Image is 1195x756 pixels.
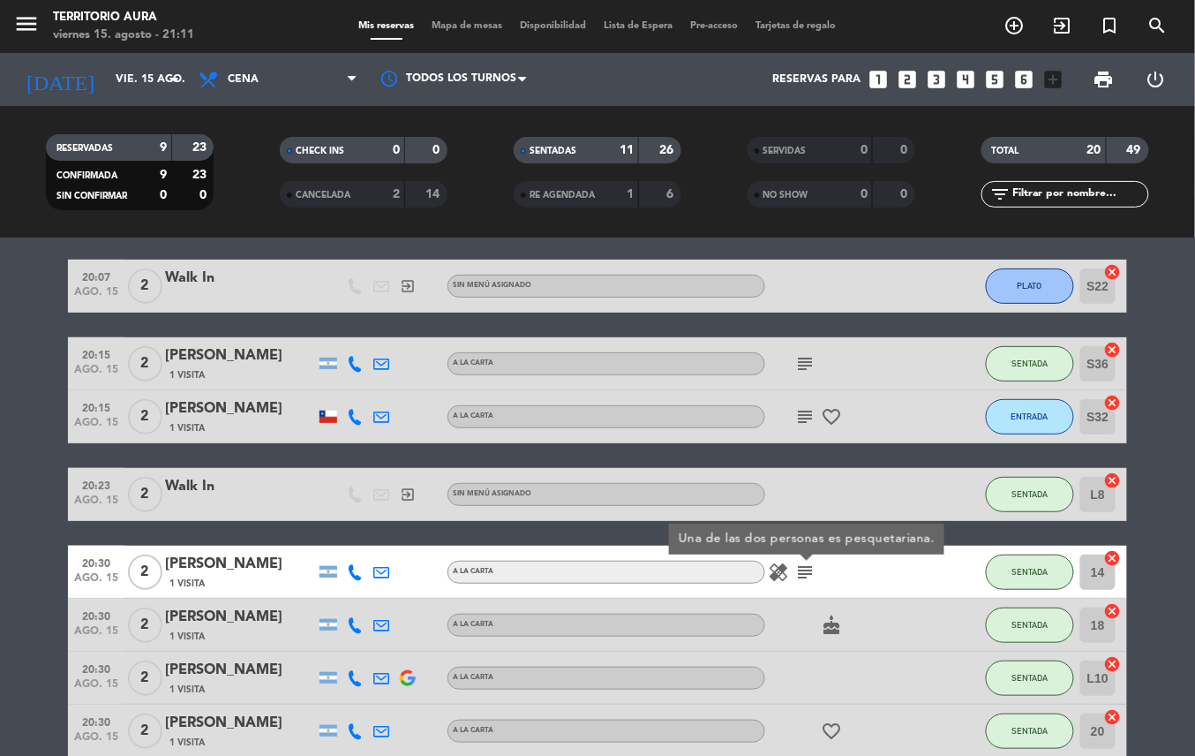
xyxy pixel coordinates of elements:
[74,397,118,417] span: 20:15
[679,530,936,548] div: Una de las dos personas es pesquetariana.
[1052,15,1073,36] i: exit_to_app
[424,21,512,31] span: Mapa de mesas
[1012,673,1048,683] span: SENTADA
[1012,359,1048,368] span: SENTADA
[821,721,842,742] i: favorite_border
[128,268,162,304] span: 2
[199,189,210,201] strong: 0
[74,731,118,752] span: ago. 15
[169,630,205,644] span: 1 Visita
[1130,53,1182,106] div: LOG OUT
[659,144,677,156] strong: 26
[13,11,40,37] i: menu
[986,477,1074,512] button: SENTADA
[986,555,1074,590] button: SENTADA
[192,169,210,181] strong: 23
[74,572,118,593] span: ago. 15
[128,477,162,512] span: 2
[74,344,118,364] span: 20:15
[296,191,350,200] span: CANCELADA
[160,189,167,201] strong: 0
[228,73,259,86] span: Cena
[861,188,868,200] strong: 0
[13,11,40,43] button: menu
[74,625,118,646] span: ago. 15
[773,73,861,86] span: Reservas para
[1100,15,1121,36] i: turned_in_not
[165,659,315,682] div: [PERSON_NAME]
[512,21,596,31] span: Disponibilidad
[74,678,118,699] span: ago. 15
[169,421,205,435] span: 1 Visita
[1012,620,1048,630] span: SENTADA
[1104,263,1122,281] i: cancel
[748,21,846,31] span: Tarjetas de regalo
[596,21,682,31] span: Lista de Espera
[900,188,911,200] strong: 0
[986,608,1074,643] button: SENTADA
[53,26,194,44] div: viernes 15. agosto - 21:11
[453,282,531,289] span: Sin menú asignado
[763,147,807,155] span: SERVIDAS
[794,406,815,427] i: subject
[1087,144,1101,156] strong: 20
[169,736,205,750] span: 1 Visita
[821,615,842,636] i: cake
[74,474,118,495] span: 20:23
[1011,185,1148,204] input: Filtrar por nombre...
[165,606,315,629] div: [PERSON_NAME]
[13,60,107,99] i: [DATE]
[453,359,493,367] span: A LA CARTA
[56,144,113,153] span: RESERVADAS
[627,188,634,200] strong: 1
[1104,602,1122,620] i: cancel
[400,670,416,686] img: google-logo.png
[1018,281,1042,291] span: PLATO
[160,141,167,154] strong: 9
[794,562,815,583] i: subject
[530,191,595,200] span: RE AGENDADA
[128,399,162,435] span: 2
[192,141,210,154] strong: 23
[165,712,315,735] div: [PERSON_NAME]
[530,147,576,155] span: SENTADAS
[1147,15,1169,36] i: search
[666,188,677,200] strong: 6
[1104,549,1122,567] i: cancel
[74,266,118,286] span: 20:07
[426,188,444,200] strong: 14
[128,714,162,749] span: 2
[1011,412,1048,421] span: ENTRADA
[169,368,205,382] span: 1 Visita
[128,661,162,696] span: 2
[56,192,127,200] span: SIN CONFIRMAR
[986,714,1074,749] button: SENTADA
[74,552,118,572] span: 20:30
[53,9,194,26] div: TERRITORIO AURA
[296,147,344,155] span: CHECK INS
[1145,69,1166,90] i: power_settings_new
[400,487,416,503] i: exit_to_app
[1104,655,1122,673] i: cancel
[1104,708,1122,726] i: cancel
[861,144,868,156] strong: 0
[400,278,416,294] i: exit_to_app
[433,144,444,156] strong: 0
[350,21,424,31] span: Mis reservas
[1012,489,1048,499] span: SENTADA
[1104,341,1122,359] i: cancel
[128,346,162,382] span: 2
[453,412,493,420] span: A LA CARTA
[128,555,162,590] span: 2
[164,69,185,90] i: arrow_drop_down
[768,562,789,583] i: healing
[165,553,315,576] div: [PERSON_NAME]
[986,268,1074,304] button: PLATO
[1013,68,1036,91] i: looks_6
[868,68,891,91] i: looks_one
[682,21,748,31] span: Pre-acceso
[1042,68,1065,91] i: add_box
[165,344,315,367] div: [PERSON_NAME]
[620,144,634,156] strong: 11
[992,147,1019,155] span: TOTAL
